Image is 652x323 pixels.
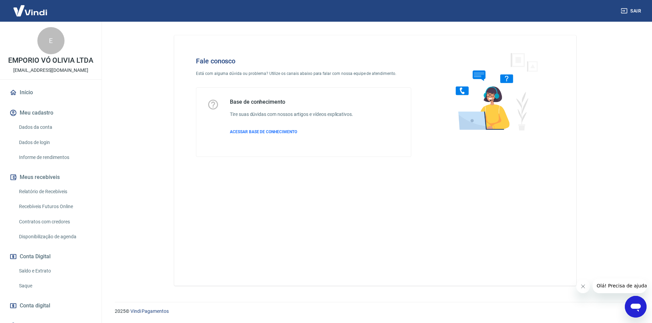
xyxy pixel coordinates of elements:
a: Saque [16,279,93,293]
a: Disponibilização de agenda [16,230,93,244]
a: ACESSAR BASE DE CONHECIMENTO [230,129,353,135]
span: Conta digital [20,301,50,310]
p: Está com alguma dúvida ou problema? Utilize os canais abaixo para falar com nossa equipe de atend... [196,70,411,77]
img: Vindi [8,0,52,21]
button: Meu cadastro [8,105,93,120]
a: Dados da conta [16,120,93,134]
a: Dados de login [16,136,93,149]
a: Saldo e Extrato [16,264,93,278]
a: Relatório de Recebíveis [16,185,93,199]
button: Conta Digital [8,249,93,264]
iframe: Botão para abrir a janela de mensagens [625,296,647,318]
span: Olá! Precisa de ajuda? [4,5,57,10]
a: Contratos com credores [16,215,93,229]
p: EMPORIO VÓ OLIVIA LTDA [8,57,93,64]
img: Fale conosco [442,46,545,137]
a: Vindi Pagamentos [130,308,169,314]
button: Sair [619,5,644,17]
div: E [37,27,65,54]
a: Informe de rendimentos [16,150,93,164]
iframe: Fechar mensagem [576,280,590,293]
a: Início [8,85,93,100]
button: Meus recebíveis [8,170,93,185]
span: ACESSAR BASE DE CONHECIMENTO [230,129,297,134]
iframe: Mensagem da empresa [593,278,647,293]
h6: Tire suas dúvidas com nossos artigos e vídeos explicativos. [230,111,353,118]
p: 2025 © [115,308,636,315]
a: Recebíveis Futuros Online [16,200,93,214]
a: Conta digital [8,298,93,313]
h5: Base de conhecimento [230,99,353,105]
p: [EMAIL_ADDRESS][DOMAIN_NAME] [13,67,88,74]
h4: Fale conosco [196,57,411,65]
